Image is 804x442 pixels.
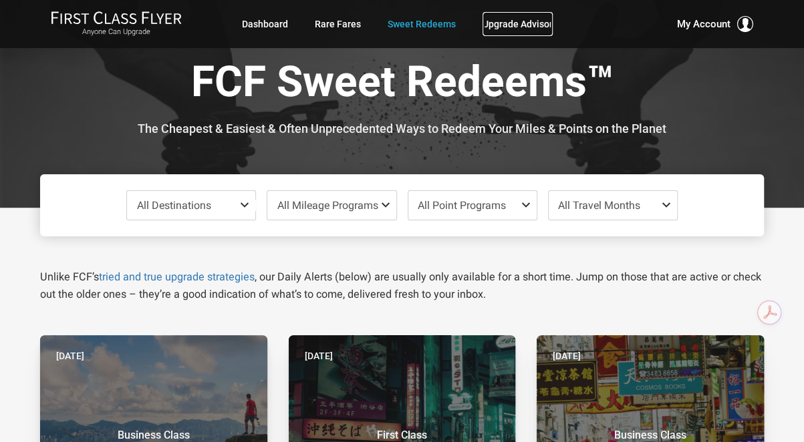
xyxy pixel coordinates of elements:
[388,12,456,36] a: Sweet Redeems
[315,12,361,36] a: Rare Fares
[418,199,506,212] span: All Point Programs
[51,11,182,25] img: First Class Flyer
[50,59,754,110] h1: FCF Sweet Redeems™
[137,199,211,212] span: All Destinations
[553,349,581,363] time: [DATE]
[305,349,333,363] time: [DATE]
[567,429,734,442] small: Business Class
[51,27,182,37] small: Anyone Can Upgrade
[558,199,640,212] span: All Travel Months
[242,12,288,36] a: Dashboard
[99,270,255,283] a: tried and true upgrade strategies
[277,199,378,212] span: All Mileage Programs
[50,122,754,136] h3: The Cheapest & Easiest & Often Unprecedented Ways to Redeem Your Miles & Points on the Planet
[56,349,84,363] time: [DATE]
[51,11,182,37] a: First Class FlyerAnyone Can Upgrade
[677,16,730,32] span: My Account
[483,12,553,36] a: Upgrade Advisor
[318,429,485,442] small: First Class
[40,268,764,303] p: Unlike FCF’s , our Daily Alerts (below) are usually only available for a short time. Jump on thos...
[70,429,237,442] small: Business Class
[677,16,753,32] button: My Account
